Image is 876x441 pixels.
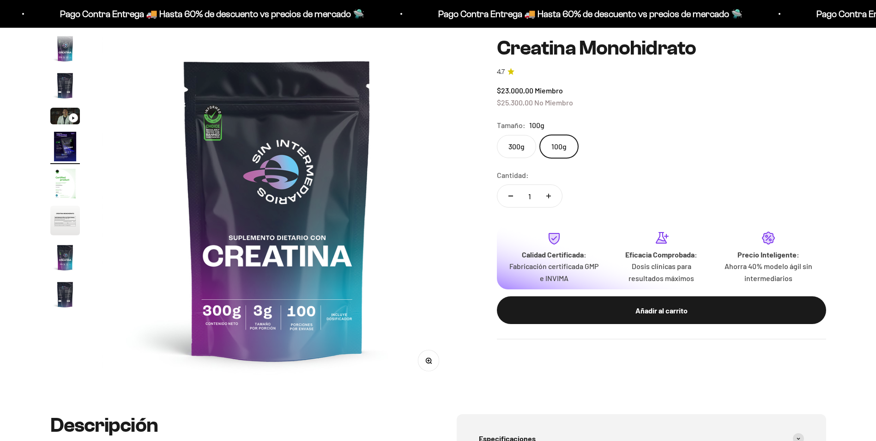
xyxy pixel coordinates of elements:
span: 4.7 [497,67,505,77]
div: Añadir al carrito [515,304,808,316]
button: Ir al artículo 8 [50,280,80,312]
span: $23.000,00 [497,86,533,95]
strong: Precio Inteligente: [737,250,799,258]
span: 100g [529,119,544,131]
a: 4.74.7 de 5.0 estrellas [497,67,826,77]
p: Pago Contra Entrega 🚚 Hasta 60% de descuento vs precios de mercado 🛸 [436,6,740,21]
img: Creatina Monohidrato [102,34,453,385]
span: $25.300,00 [497,98,533,106]
h2: Descripción [50,414,420,436]
img: Creatina Monohidrato [50,206,80,235]
button: Añadir al carrito [497,296,826,324]
img: Creatina Monohidrato [50,34,80,63]
span: Miembro [535,86,563,95]
p: Dosis clínicas para resultados máximos [615,260,707,284]
button: Reducir cantidad [497,185,524,207]
img: Creatina Monohidrato [50,280,80,309]
legend: Tamaño: [497,119,526,131]
button: Ir al artículo 7 [50,243,80,275]
img: Creatina Monohidrato [50,169,80,198]
button: Ir al artículo 5 [50,169,80,201]
label: Cantidad: [497,169,529,181]
p: Ahorra 40% modelo ágil sin intermediarios [722,260,815,284]
button: Ir al artículo 1 [50,34,80,66]
p: Fabricación certificada GMP e INVIMA [508,260,600,284]
img: Creatina Monohidrato [50,132,80,161]
button: Ir al artículo 4 [50,132,80,164]
p: Pago Contra Entrega 🚚 Hasta 60% de descuento vs precios de mercado 🛸 [58,6,362,21]
strong: Eficacia Comprobada: [625,250,697,258]
button: Ir al artículo 2 [50,71,80,103]
button: Aumentar cantidad [535,185,562,207]
img: Creatina Monohidrato [50,243,80,272]
button: Ir al artículo 6 [50,206,80,238]
span: No Miembro [534,98,573,106]
img: Creatina Monohidrato [50,71,80,100]
button: Ir al artículo 3 [50,108,80,127]
strong: Calidad Certificada: [522,250,586,258]
h1: Creatina Monohidrato [497,37,826,59]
